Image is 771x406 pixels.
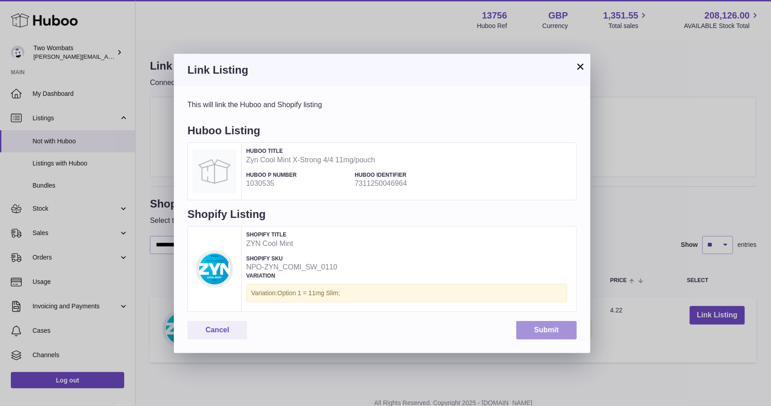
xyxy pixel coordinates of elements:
[187,123,577,142] h4: Huboo Listing
[277,289,340,297] span: Option 1 = 11mg Slim;
[246,179,350,189] strong: 1030535
[246,155,567,165] strong: Zyn Cool Mint X-Strong 4/4 11mg/pouch
[246,239,567,249] strong: ZYN Cool Mint
[575,61,586,72] button: ×
[246,147,567,155] h4: Huboo Title
[246,171,350,179] h4: Huboo P number
[192,149,237,194] img: Zyn Cool Mint X-Strong 4/4 11mg/pouch
[355,171,458,179] h4: Huboo Identifier
[246,284,567,302] div: Variation:
[246,231,567,238] h4: Shopify Title
[516,321,577,340] button: Submit
[187,207,577,226] h4: Shopify Listing
[187,63,577,77] h3: Link Listing
[246,255,350,262] h4: Shopify SKU
[355,179,458,189] strong: 7311250046964
[187,100,577,110] div: This will link the Huboo and Shopify listing
[246,272,567,279] h4: Variation
[246,262,350,272] strong: NPO-ZYN_COMI_SW_0110
[192,247,237,291] img: ZYN Cool Mint
[187,321,247,340] button: Cancel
